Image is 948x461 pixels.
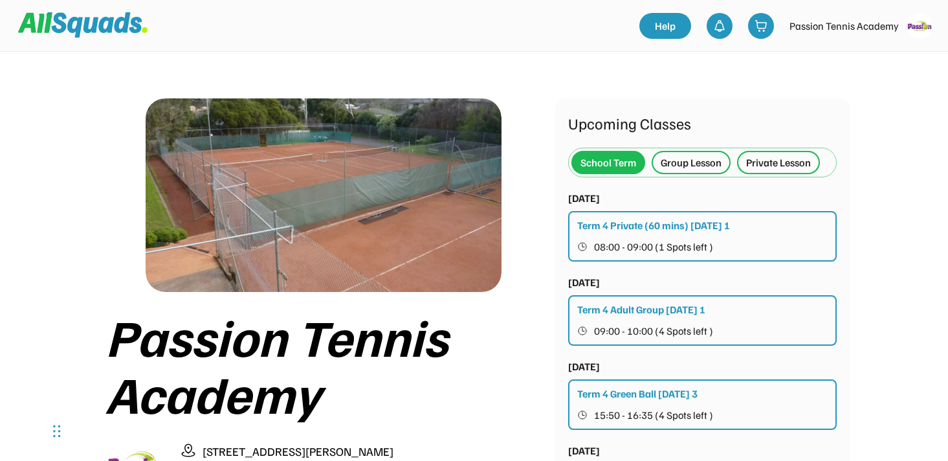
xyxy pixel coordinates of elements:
[594,326,713,336] span: 09:00 - 10:00 (4 Spots left )
[568,190,600,206] div: [DATE]
[568,443,600,458] div: [DATE]
[568,111,837,135] div: Upcoming Classes
[577,218,730,233] div: Term 4 Private (60 mins) [DATE] 1
[146,98,502,292] img: P1030598.JPG
[661,155,722,170] div: Group Lesson
[203,443,542,460] div: [STREET_ADDRESS][PERSON_NAME]
[568,275,600,290] div: [DATE]
[746,155,811,170] div: Private Lesson
[577,238,829,255] button: 08:00 - 09:00 (1 Spots left )
[577,407,829,423] button: 15:50 - 16:35 (4 Spots left )
[639,13,691,39] a: Help
[577,302,705,317] div: Term 4 Adult Group [DATE] 1
[594,242,713,252] span: 08:00 - 09:00 (1 Spots left )
[713,19,726,32] img: bell-03%20%281%29.svg
[568,359,600,374] div: [DATE]
[789,18,899,34] div: Passion Tennis Academy
[907,13,932,39] img: logo_square.gif
[755,19,767,32] img: shopping-cart-01%20%281%29.svg
[18,12,148,37] img: Squad%20Logo.svg
[594,410,713,420] span: 15:50 - 16:35 (4 Spots left )
[577,386,698,401] div: Term 4 Green Ball [DATE] 3
[577,322,829,339] button: 09:00 - 10:00 (4 Spots left )
[105,308,542,422] div: Passion Tennis Academy
[580,155,636,170] div: School Term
